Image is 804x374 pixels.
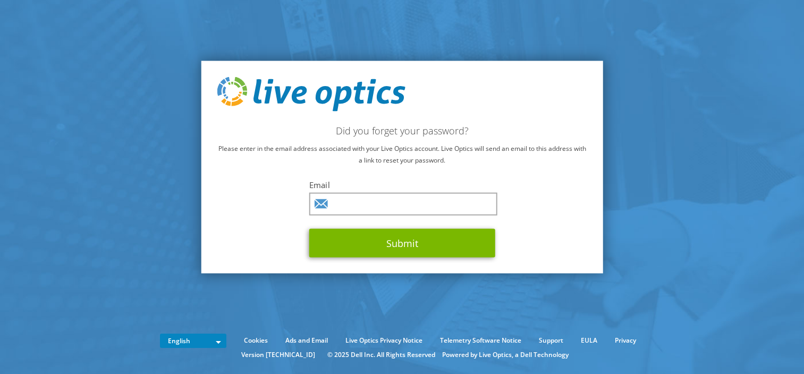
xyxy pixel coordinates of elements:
[277,335,336,346] a: Ads and Email
[337,335,430,346] a: Live Optics Privacy Notice
[217,143,587,166] p: Please enter in the email address associated with your Live Optics account. Live Optics will send...
[442,349,569,361] li: Powered by Live Optics, a Dell Technology
[607,335,644,346] a: Privacy
[531,335,571,346] a: Support
[309,229,495,258] button: Submit
[236,335,276,346] a: Cookies
[217,125,587,137] h2: Did you forget your password?
[573,335,605,346] a: EULA
[309,180,495,190] label: Email
[322,349,441,361] li: © 2025 Dell Inc. All Rights Reserved
[217,76,405,112] img: live_optics_svg.svg
[236,349,320,361] li: Version [TECHNICAL_ID]
[432,335,529,346] a: Telemetry Software Notice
